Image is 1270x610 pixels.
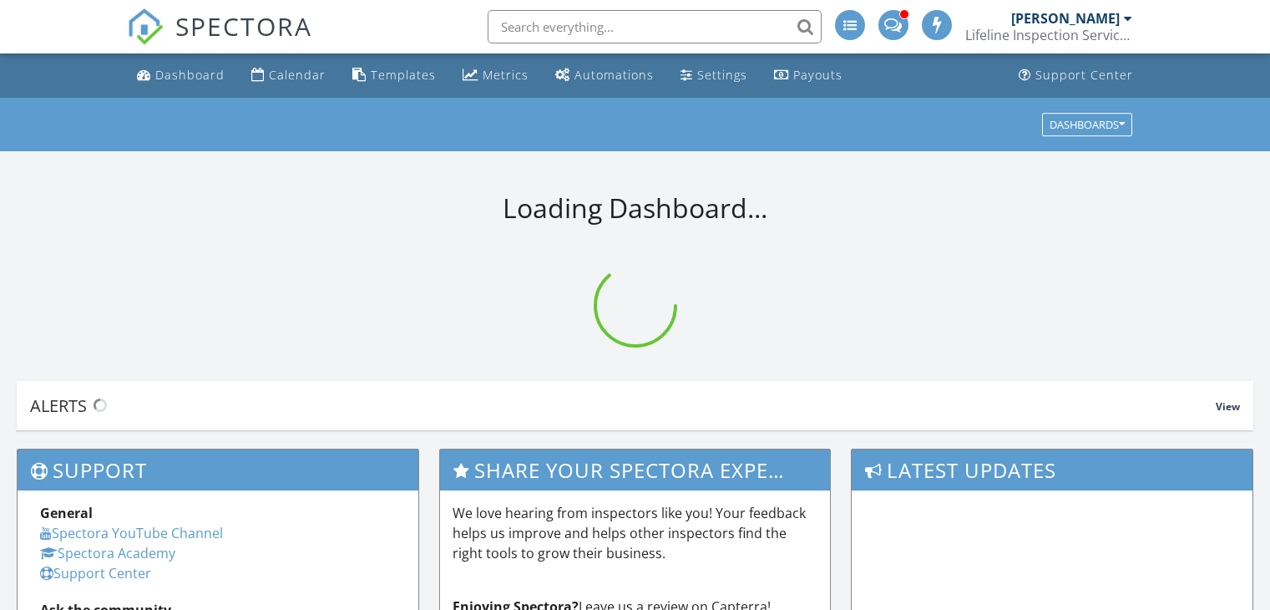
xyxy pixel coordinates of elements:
[155,67,225,83] div: Dashboard
[674,60,754,91] a: Settings
[965,27,1132,43] div: Lifeline Inspection Services
[574,67,654,83] div: Automations
[245,60,332,91] a: Calendar
[127,8,164,45] img: The Best Home Inspection Software - Spectora
[1216,399,1240,414] span: View
[440,450,831,491] h3: Share Your Spectora Experience
[1042,113,1132,136] button: Dashboards
[30,394,1216,417] div: Alerts
[346,60,443,91] a: Templates
[1012,60,1140,91] a: Support Center
[549,60,660,91] a: Automations (Advanced)
[793,67,842,83] div: Payouts
[767,60,849,91] a: Payouts
[697,67,747,83] div: Settings
[40,504,93,522] strong: General
[453,503,818,563] p: We love hearing from inspectors like you! Your feedback helps us improve and helps other inspecto...
[1050,119,1125,130] div: Dashboards
[371,67,436,83] div: Templates
[1035,67,1133,83] div: Support Center
[130,60,231,91] a: Dashboard
[488,10,822,43] input: Search everything...
[483,67,529,83] div: Metrics
[18,450,418,491] h3: Support
[456,60,535,91] a: Metrics
[852,450,1252,491] h3: Latest Updates
[1011,10,1120,27] div: [PERSON_NAME]
[40,564,151,582] a: Support Center
[40,524,223,542] a: Spectora YouTube Channel
[269,67,326,83] div: Calendar
[175,8,312,43] span: SPECTORA
[40,544,175,562] a: Spectora Academy
[127,23,312,58] a: SPECTORA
